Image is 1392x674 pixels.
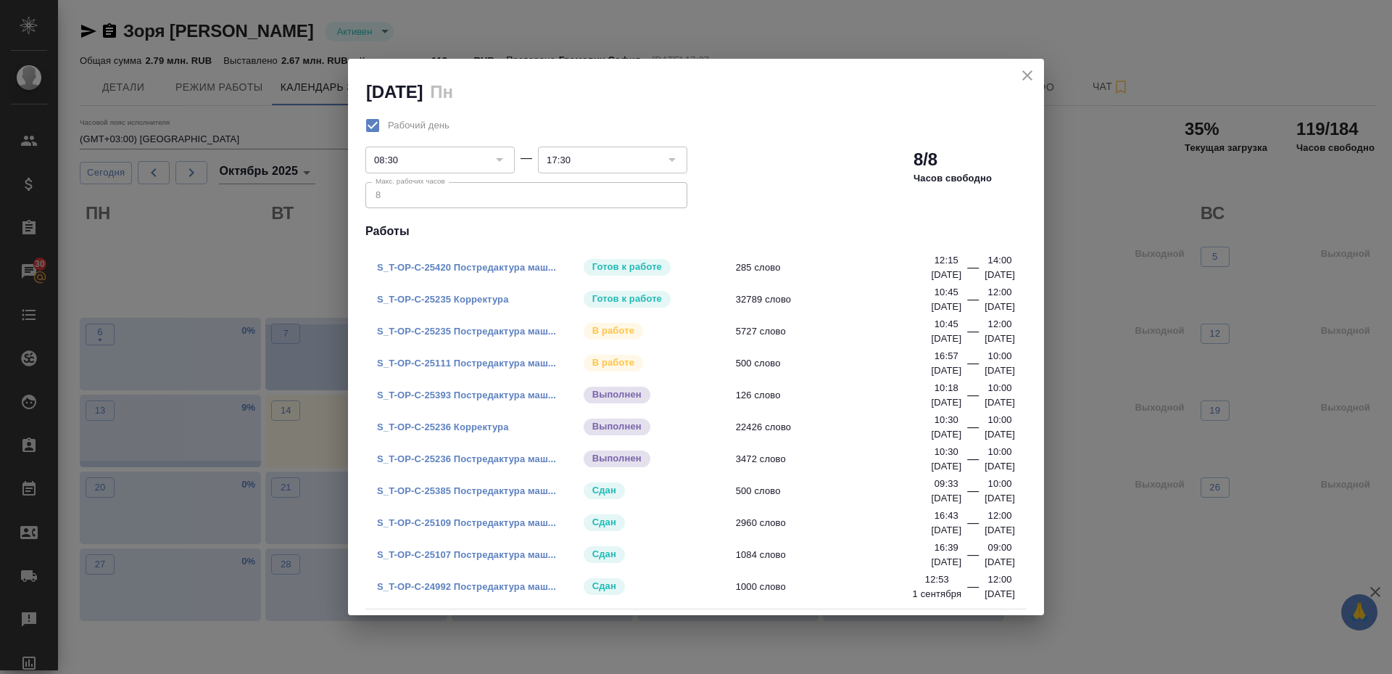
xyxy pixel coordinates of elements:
p: [DATE] [985,332,1015,346]
p: [DATE] [931,491,961,506]
p: В работе [592,356,634,370]
p: [DATE] [931,363,961,378]
p: Готов к работе [592,292,662,306]
a: S_T-OP-C-25107 Постредактура маш... [377,549,556,560]
a: S_T-OP-C-25111 Постредактура маш... [377,358,556,369]
p: Сдан [592,547,616,562]
p: 10:18 [935,381,958,395]
p: 12:00 [988,285,1012,300]
p: 10:45 [935,285,958,300]
p: [DATE] [985,555,1015,570]
h2: Пн [430,82,452,102]
a: S_T-OP-C-25393 Постредактура маш... [377,390,556,400]
p: В работе [592,324,634,338]
p: 12:53 [925,572,949,587]
span: 2960 слово [736,516,941,530]
p: 10:00 [988,349,1012,363]
p: 16:39 [935,541,958,555]
p: [DATE] [985,587,1015,601]
p: [DATE] [931,555,961,570]
span: 32789 слово [736,292,941,307]
p: 1 сентября [913,587,962,601]
p: Готов к работе [592,260,662,274]
div: — [967,419,979,442]
p: [DATE] [931,459,961,474]
p: Выполнен [592,387,642,402]
p: [DATE] [985,395,1015,410]
p: [DATE] [985,491,1015,506]
p: 10:30 [935,445,958,459]
p: Выполнен [592,419,642,434]
p: 10:45 [935,317,958,332]
p: 10:00 [988,445,1012,459]
div: — [521,149,532,167]
div: — [967,259,979,282]
p: [DATE] [985,300,1015,314]
p: 09:00 [988,541,1012,555]
p: 10:00 [988,381,1012,395]
p: 10:30 [935,413,958,427]
p: [DATE] [985,459,1015,474]
p: 10:00 [988,477,1012,491]
a: S_T-OP-C-24992 Постредактура маш... [377,581,556,592]
p: [DATE] [985,427,1015,442]
span: 126 слово [736,388,941,403]
p: 12:00 [988,572,1012,587]
p: 12:00 [988,317,1012,332]
a: S_T-OP-C-25420 Постредактура маш... [377,262,556,273]
div: — [967,387,979,410]
a: S_T-OP-C-25385 Постредактура маш... [377,485,556,496]
span: 22426 слово [736,420,941,435]
div: — [967,451,979,474]
p: [DATE] [931,300,961,314]
div: — [967,482,979,506]
p: [DATE] [985,268,1015,282]
span: 3472 слово [736,452,941,467]
div: — [967,323,979,346]
p: [DATE] [985,523,1015,538]
p: 16:57 [935,349,958,363]
a: S_T-OP-C-25109 Постредактура маш... [377,517,556,528]
p: Сдан [592,483,616,498]
a: S_T-OP-C-25236 Постредактура маш... [377,453,556,464]
p: 16:43 [935,509,958,523]
p: [DATE] [931,268,961,282]
span: 500 слово [736,484,941,498]
a: S_T-OP-C-25235 Постредактура маш... [377,326,556,337]
p: 12:00 [988,509,1012,523]
a: S_T-OP-C-25236 Корректура [377,422,509,432]
p: 14:00 [988,253,1012,268]
h2: [DATE] [366,82,423,102]
p: [DATE] [985,363,1015,378]
div: — [967,578,979,601]
h4: Работы [365,223,1027,240]
p: [DATE] [931,332,961,346]
p: Часов свободно [913,171,992,186]
p: Сдан [592,579,616,593]
h2: 8/8 [913,148,937,171]
span: 5727 слово [736,324,941,339]
p: 12:15 [935,253,958,268]
p: [DATE] [931,523,961,538]
p: [DATE] [931,427,961,442]
div: — [967,546,979,570]
p: Выполнен [592,451,642,466]
p: 09:33 [935,477,958,491]
p: [DATE] [931,395,961,410]
div: — [967,291,979,314]
span: 1000 слово [736,580,941,594]
span: 1084 слово [736,548,941,562]
span: 500 слово [736,356,941,371]
p: Сдан [592,515,616,530]
span: Рабочий день [388,118,449,133]
p: 10:00 [988,413,1012,427]
span: 285 слово [736,260,941,275]
div: — [967,355,979,378]
a: S_T-OP-C-25235 Корректура [377,294,509,305]
button: close [1016,65,1038,86]
div: — [967,514,979,538]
